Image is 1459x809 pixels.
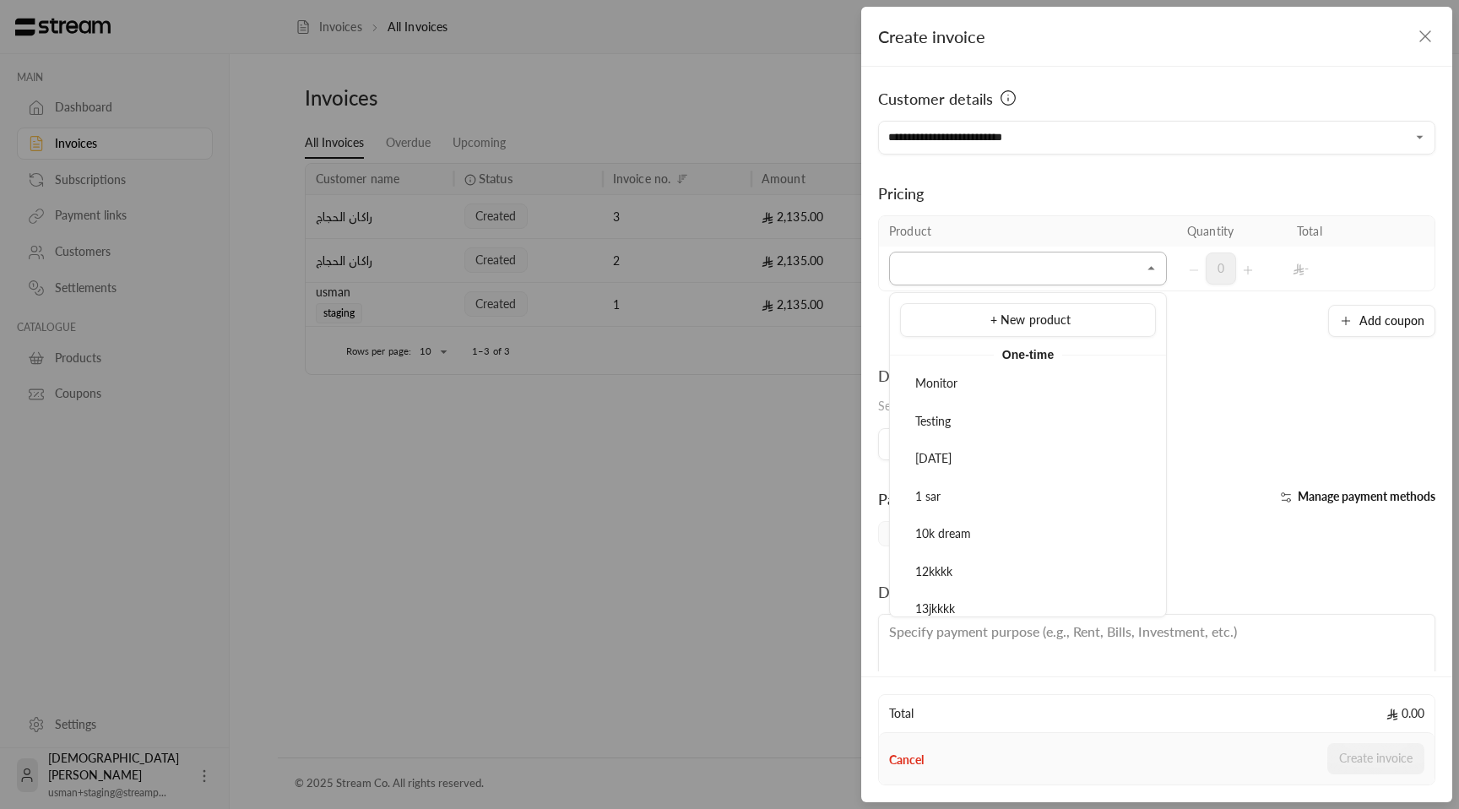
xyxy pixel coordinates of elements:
span: 0.00 [1386,705,1424,722]
div: Pricing [878,182,1435,205]
span: 1 sar [915,489,941,503]
td: - [1287,247,1397,290]
button: Open [1410,128,1430,148]
span: One-time [994,345,1063,365]
th: Quantity [1177,216,1287,247]
span: + New product [990,312,1071,327]
button: Add coupon [1328,305,1435,337]
span: Manage payment methods [1298,489,1435,503]
span: Card [878,521,925,546]
span: [DATE] [915,451,952,465]
span: Testing [915,414,952,428]
span: Total [889,705,914,722]
div: Due date [878,364,1045,388]
span: 0 [1206,252,1236,285]
span: Description (optional) [878,583,1022,601]
table: Selected Products [878,215,1435,291]
span: 10k dream [915,526,972,540]
span: 12kkkk [915,564,953,578]
span: Payment methods [878,490,1001,508]
span: Select the day the invoice is due [878,399,1045,413]
th: Total [1287,216,1397,247]
button: Close [1142,258,1162,279]
span: Create invoice [878,26,985,46]
span: Customer details [878,87,993,111]
button: Cancel [889,752,924,768]
th: Product [879,216,1177,247]
span: Monitor [915,376,958,390]
span: 13jkkkk [915,601,956,616]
